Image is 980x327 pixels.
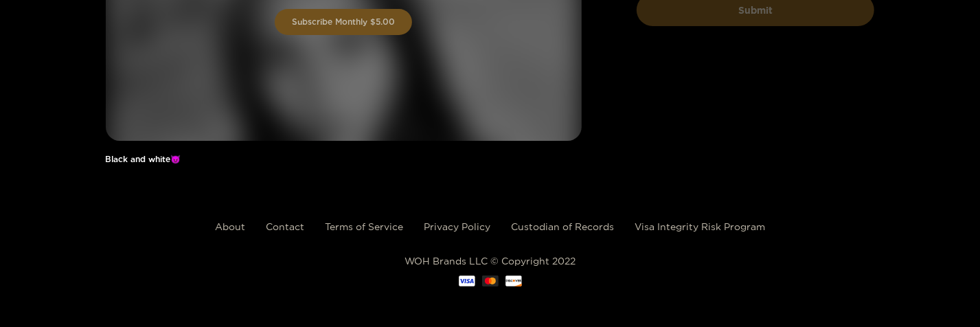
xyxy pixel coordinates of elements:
[424,221,490,232] a: Privacy Policy
[275,9,412,35] button: Subscribe Monthly $5.00
[215,221,245,232] a: About
[511,221,614,232] a: Custodian of Records
[266,221,304,232] a: Contact
[325,221,403,232] a: Terms of Service
[635,221,765,232] a: Visa Integrity Risk Program
[106,155,582,164] h1: Black and white😈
